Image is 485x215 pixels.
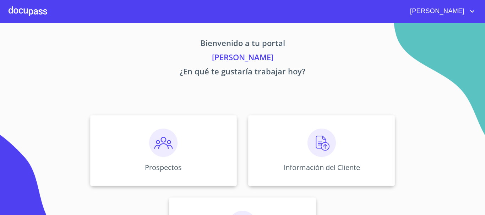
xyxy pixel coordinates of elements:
button: account of current user [405,6,476,17]
p: Bienvenido a tu portal [24,37,461,51]
p: Prospectos [145,163,182,172]
p: Información del Cliente [283,163,360,172]
img: prospectos.png [149,129,178,157]
p: ¿En qué te gustaría trabajar hoy? [24,66,461,80]
span: [PERSON_NAME] [405,6,468,17]
img: carga.png [307,129,336,157]
p: [PERSON_NAME] [24,51,461,66]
